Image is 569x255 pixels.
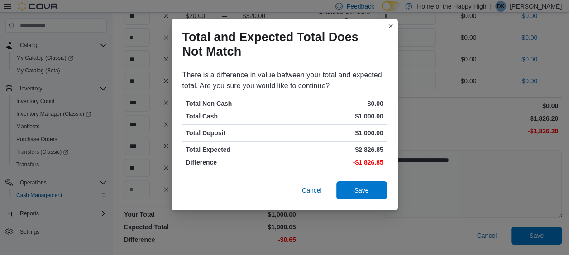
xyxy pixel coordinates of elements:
p: Total Expected [186,145,283,154]
p: $1,000.00 [287,112,383,121]
span: Save [354,186,369,195]
p: Total Cash [186,112,283,121]
p: $2,826.85 [287,145,383,154]
p: Difference [186,158,283,167]
button: Save [336,181,387,199]
button: Cancel [298,181,325,199]
button: Closes this modal window [385,21,396,32]
h1: Total and Expected Total Does Not Match [182,30,380,59]
div: There is a difference in value between your total and expected total. Are you sure you would like... [182,70,387,91]
p: $0.00 [287,99,383,108]
p: $1,000.00 [287,128,383,137]
p: Total Non Cash [186,99,283,108]
span: Cancel [302,186,322,195]
p: -$1,826.85 [287,158,383,167]
p: Total Deposit [186,128,283,137]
